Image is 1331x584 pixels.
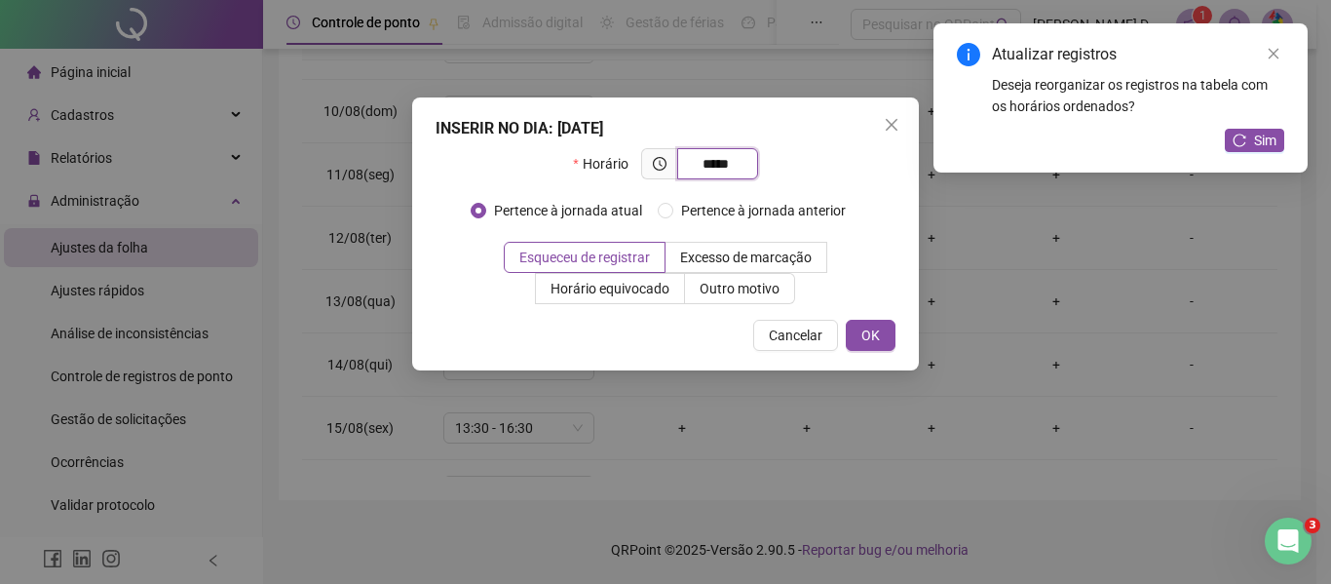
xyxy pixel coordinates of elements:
button: Sim [1225,129,1284,152]
label: Horário [573,148,640,179]
span: Outro motivo [700,281,780,296]
span: info-circle [957,43,980,66]
span: Excesso de marcação [680,250,812,265]
button: Cancelar [753,320,838,351]
span: OK [861,325,880,346]
a: Close [1263,43,1284,64]
span: Esqueceu de registrar [519,250,650,265]
div: Atualizar registros [992,43,1284,66]
span: Pertence à jornada anterior [673,200,854,221]
span: 3 [1305,518,1320,533]
iframe: Intercom live chat [1265,518,1312,565]
span: clock-circle [653,157,666,171]
span: close [1267,47,1280,60]
div: INSERIR NO DIA : [DATE] [436,117,895,140]
span: Horário equivocado [551,281,669,296]
button: Close [876,109,907,140]
button: OK [846,320,895,351]
span: close [884,117,899,133]
span: reload [1233,134,1246,147]
span: Cancelar [769,325,822,346]
span: Pertence à jornada atual [486,200,650,221]
span: Sim [1254,130,1276,151]
div: Deseja reorganizar os registros na tabela com os horários ordenados? [992,74,1284,117]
